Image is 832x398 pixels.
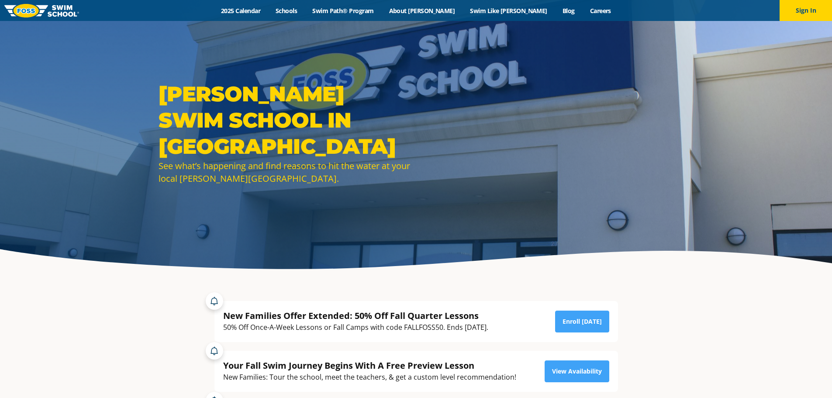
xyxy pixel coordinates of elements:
a: View Availability [545,360,609,382]
a: Blog [555,7,582,15]
div: New Families Offer Extended: 50% Off Fall Quarter Lessons [223,310,488,322]
div: 50% Off Once-A-Week Lessons or Fall Camps with code FALLFOSS50. Ends [DATE]. [223,322,488,333]
a: Schools [268,7,305,15]
h1: [PERSON_NAME] Swim School in [GEOGRAPHIC_DATA] [159,81,412,159]
a: Swim Like [PERSON_NAME] [463,7,555,15]
a: Careers [582,7,618,15]
img: FOSS Swim School Logo [4,4,79,17]
div: Your Fall Swim Journey Begins With A Free Preview Lesson [223,360,516,371]
a: 2025 Calendar [214,7,268,15]
a: Enroll [DATE] [555,311,609,332]
a: About [PERSON_NAME] [381,7,463,15]
div: New Families: Tour the school, meet the teachers, & get a custom level recommendation! [223,371,516,383]
a: Swim Path® Program [305,7,381,15]
div: See what’s happening and find reasons to hit the water at your local [PERSON_NAME][GEOGRAPHIC_DATA]. [159,159,412,185]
